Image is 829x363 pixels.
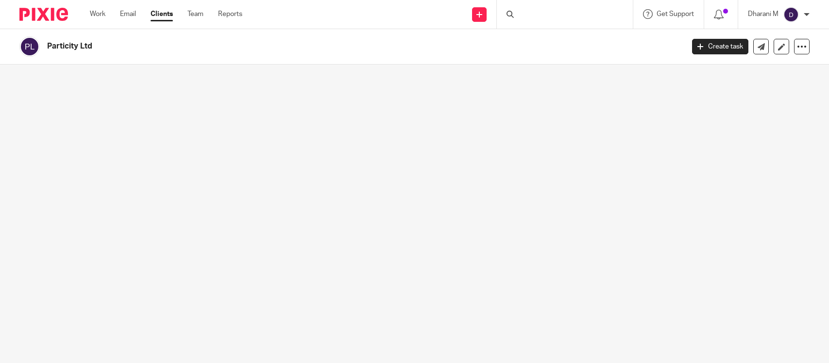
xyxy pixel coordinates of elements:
[692,39,748,54] a: Create task
[774,39,789,54] a: Edit client
[753,39,769,54] a: Send new email
[151,9,173,19] a: Clients
[748,9,778,19] p: Dharani M
[120,9,136,19] a: Email
[657,11,694,17] span: Get Support
[19,36,40,57] img: svg%3E
[47,41,551,51] h2: Particity Ltd
[783,7,799,22] img: svg%3E
[19,8,68,21] img: Pixie
[90,9,105,19] a: Work
[218,9,242,19] a: Reports
[187,9,203,19] a: Team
